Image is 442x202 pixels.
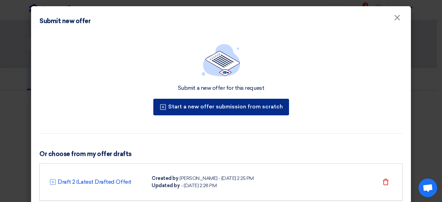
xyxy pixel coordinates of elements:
div: Open chat [419,179,437,197]
span: × [394,12,401,26]
div: Submit new offer [39,17,90,26]
a: Draft 2 (Latest Drafted Offer) [58,178,131,186]
div: [PERSON_NAME] - [DATE] 2:25 PM [180,175,254,182]
div: Updated by [152,182,180,189]
button: Start a new offer submission from scratch [153,99,289,115]
div: Submit a new offer for this request [178,85,264,92]
div: Created by [152,175,178,182]
button: Close [388,11,406,25]
div: - [DATE] 2:28 PM [181,182,217,189]
img: empty_state_list.svg [202,44,240,76]
h3: Or choose from my offer drafts [39,150,403,158]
